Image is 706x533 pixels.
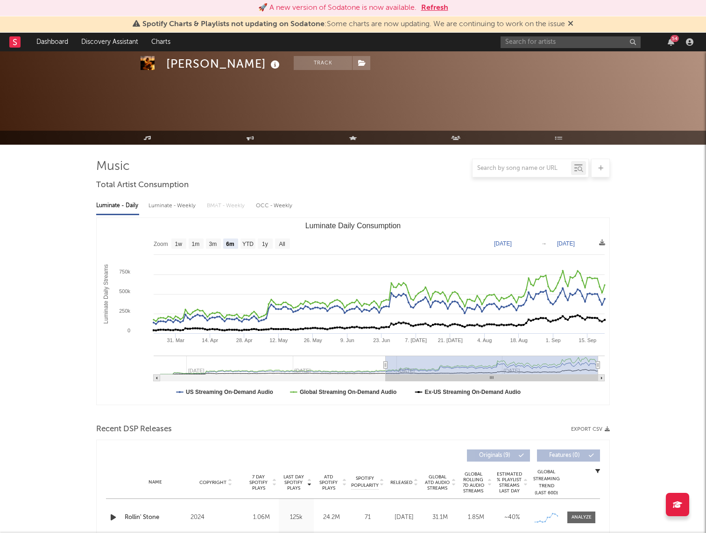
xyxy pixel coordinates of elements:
input: Search for artists [501,36,641,48]
text: 18. Aug [510,337,528,343]
span: Features ( 0 ) [543,453,586,458]
text: US Streaming On-Demand Audio [186,389,273,395]
span: : Some charts are now updating. We are continuing to work on the issue [142,21,565,28]
span: Released [390,480,412,485]
div: 24.2M [316,513,346,522]
div: 2024 [191,512,241,523]
div: 31.1M [424,513,456,522]
text: → [541,240,547,247]
div: OCC - Weekly [256,198,293,214]
text: 14. Apr [202,337,218,343]
text: 15. Sep [579,337,596,343]
text: 28. Apr [236,337,253,343]
text: Luminate Daily Streams [103,264,109,323]
text: 12. May [269,337,288,343]
span: Estimated % Playlist Streams Last Day [496,471,522,494]
a: Dashboard [30,33,75,51]
text: 1w [175,241,183,247]
span: ATD Spotify Plays [316,474,341,491]
a: Charts [145,33,177,51]
text: 1m [192,241,200,247]
text: 0 [127,328,130,333]
text: 250k [119,308,130,314]
span: Spotify Charts & Playlists not updating on Sodatone [142,21,325,28]
div: Luminate - Weekly [148,198,198,214]
text: 7. [DATE] [405,337,427,343]
div: Luminate - Daily [96,198,139,214]
svg: Luminate Daily Consumption [97,218,609,405]
span: Global Rolling 7D Audio Streams [460,471,486,494]
text: 750k [119,269,130,274]
text: [DATE] [557,240,575,247]
text: Ex-US Streaming On-Demand Audio [425,389,521,395]
a: Discovery Assistant [75,33,145,51]
text: Global Streaming On-Demand Audio [300,389,397,395]
span: Copyright [199,480,226,485]
button: Refresh [421,2,448,14]
text: Luminate Daily Consumption [305,222,401,230]
text: 500k [119,288,130,294]
span: Originals ( 9 ) [473,453,516,458]
a: Rollin' Stone [125,513,186,522]
button: 54 [668,38,674,46]
div: Name [125,479,186,486]
text: 4. Aug [477,337,492,343]
text: All [279,241,285,247]
span: Spotify Popularity [351,475,379,489]
div: 54 [671,35,679,42]
span: Global ATD Audio Streams [424,474,450,491]
span: Total Artist Consumption [96,180,189,191]
text: YTD [242,241,254,247]
div: [DATE] [388,513,420,522]
text: 1. Sep [546,337,561,343]
span: Last Day Spotify Plays [281,474,306,491]
button: Originals(9) [467,449,530,462]
div: 🚀 A new version of Sodatone is now available. [258,2,417,14]
div: [PERSON_NAME] [166,56,282,71]
span: Recent DSP Releases [96,424,172,435]
div: 71 [351,513,384,522]
input: Search by song name or URL [473,165,571,172]
div: 125k [281,513,311,522]
button: Features(0) [537,449,600,462]
text: 6m [226,241,234,247]
text: 26. May [304,337,323,343]
text: 1y [262,241,268,247]
text: 9. Jun [340,337,354,343]
text: 23. Jun [373,337,390,343]
span: 7 Day Spotify Plays [246,474,271,491]
div: ~ 40 % [496,513,528,522]
text: 31. Mar [167,337,185,343]
div: 1.06M [246,513,276,522]
text: [DATE] [494,240,512,247]
button: Track [294,56,352,70]
text: 3m [209,241,217,247]
div: Global Streaming Trend (Last 60D) [532,469,560,497]
button: Export CSV [571,427,610,432]
text: Zoom [154,241,168,247]
div: 1.85M [460,513,492,522]
text: 21. [DATE] [438,337,463,343]
span: Dismiss [568,21,573,28]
